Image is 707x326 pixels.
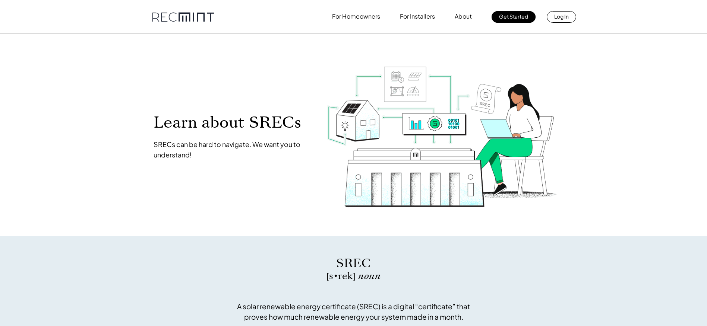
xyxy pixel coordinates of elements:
[233,255,475,272] p: SREC
[492,11,536,23] a: Get Started
[154,114,312,131] p: Learn about SRECs
[499,11,528,22] p: Get Started
[233,301,475,322] p: A solar renewable energy certificate (SREC) is a digital “certificate” that proves how much renew...
[233,272,475,281] p: [s • rek]
[400,11,435,22] p: For Installers
[554,11,569,22] p: Log In
[358,269,381,282] span: noun
[332,11,380,22] p: For Homeowners
[547,11,576,23] a: Log In
[455,11,472,22] p: About
[154,139,312,160] p: SRECs can be hard to navigate. We want you to understand!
